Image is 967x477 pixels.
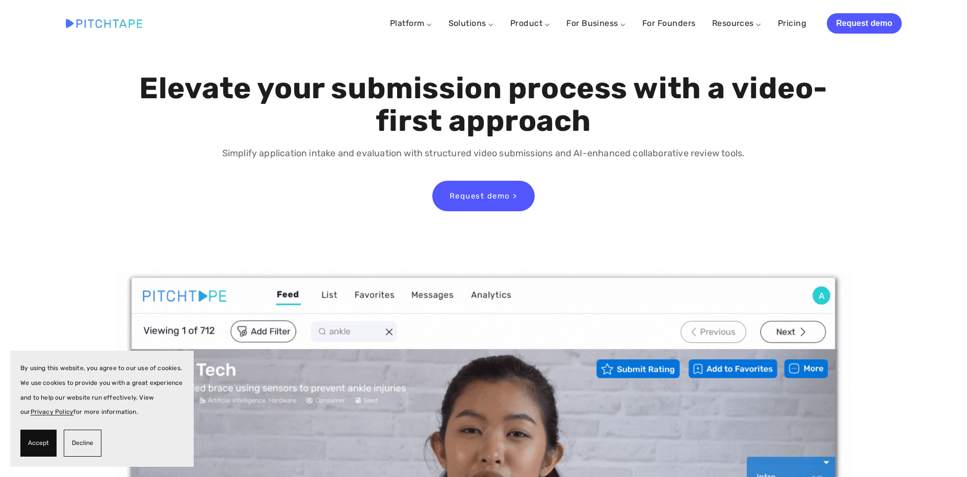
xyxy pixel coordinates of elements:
[510,18,550,28] a: Product ⌵
[28,436,49,451] span: Accept
[566,18,626,28] a: For Business ⌵
[137,146,830,161] p: Simplify application intake and evaluation with structured video submissions and AI-enhanced coll...
[20,430,57,457] button: Accept
[31,408,74,415] a: Privacy Policy
[390,18,432,28] a: Platform ⌵
[642,14,696,33] a: For Founders
[137,72,830,137] h1: Elevate your submission process with a video-first approach
[712,18,762,28] a: Resources ⌵
[778,14,806,33] a: Pricing
[432,181,535,211] a: Request demo >
[64,430,101,457] button: Decline
[20,361,184,419] p: By using this website, you agree to our use of cookies. We use cookies to provide you with a grea...
[10,351,194,467] section: Cookie banner
[72,436,93,451] span: Decline
[449,18,494,28] a: Solutions ⌵
[66,19,142,27] img: Pitchtape | Video Submission Management Software
[827,13,901,34] a: Request demo
[916,428,967,477] iframe: Chat Widget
